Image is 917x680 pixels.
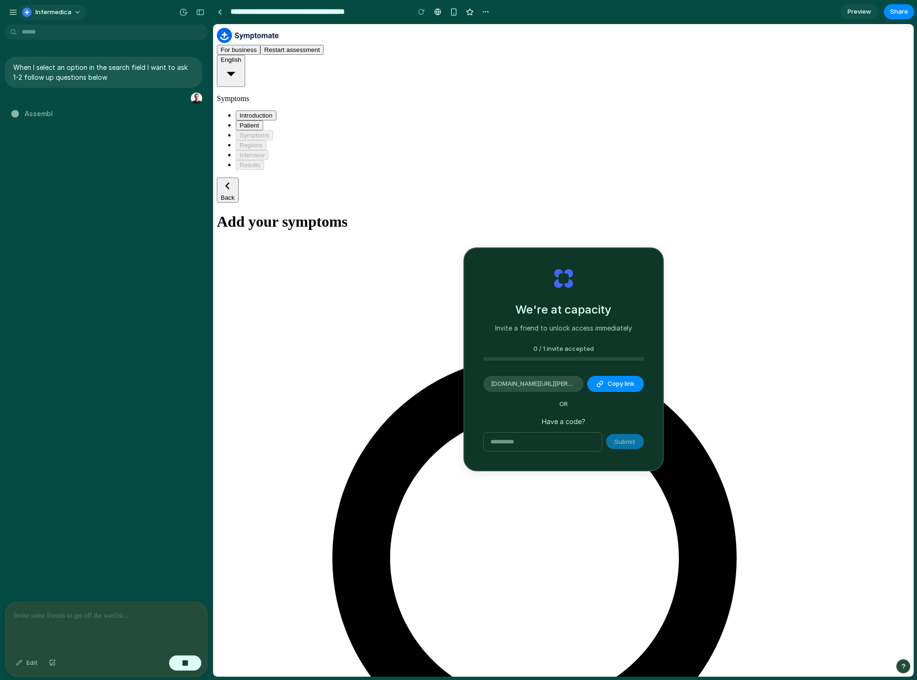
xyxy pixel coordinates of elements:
h2: We're at capacity [515,301,611,318]
span: Share [890,7,908,17]
span: Preview [848,7,871,17]
button: Back [4,153,26,179]
button: English [4,31,32,63]
p: Have a code? [483,416,644,426]
p: When I select an option in the search field I want to ask 1-2 follow up questions below [13,62,194,82]
button: Results [23,136,51,146]
img: Symptomate logo [4,4,66,19]
button: For business [4,21,47,31]
span: [DOMAIN_NAME][URL][PERSON_NAME] [491,379,576,389]
p: Symptoms [4,70,697,79]
button: Restart assessment [47,21,111,31]
button: Share [884,4,914,19]
p: Invite a friend to unlock access immediately [495,323,632,333]
div: [DOMAIN_NAME][URL][PERSON_NAME] [483,376,583,392]
a: Preview [840,4,878,19]
button: Symptoms [23,106,60,116]
button: Patient [23,96,50,106]
button: Copy link [587,376,644,392]
button: Regions [23,116,53,126]
span: Copy link [608,379,634,389]
h1: Add your symptoms [4,189,697,206]
button: Infermedica [18,5,86,20]
button: Interview [23,126,55,136]
span: Infermedica [35,8,71,17]
span: Assembl [25,109,53,119]
span: OR [552,399,575,409]
button: Introduction [23,86,63,96]
div: 0 / 1 invite accepted [483,344,644,354]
